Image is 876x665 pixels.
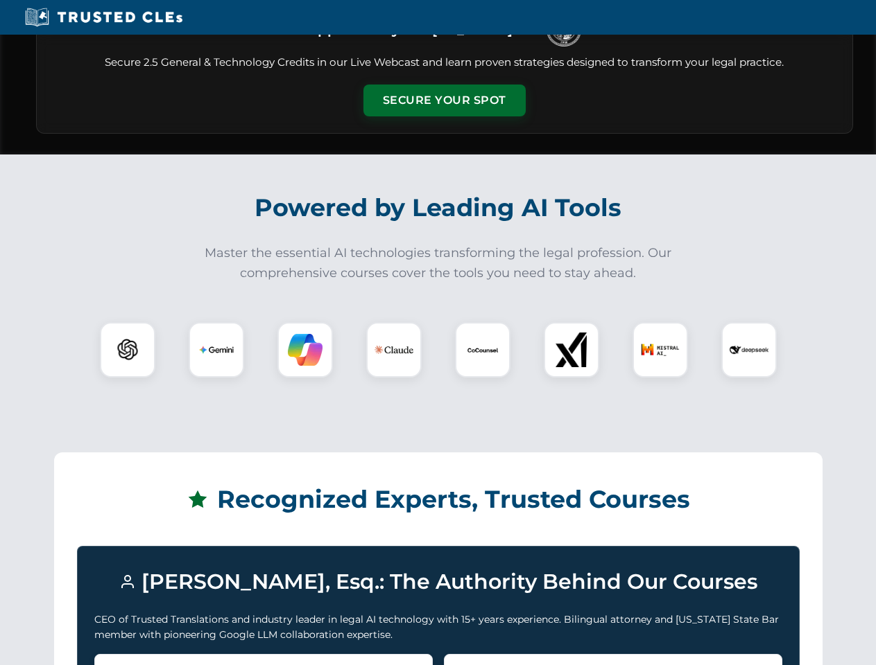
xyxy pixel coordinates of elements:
[633,322,688,378] div: Mistral AI
[100,322,155,378] div: ChatGPT
[465,332,500,367] img: CoCounsel Logo
[189,322,244,378] div: Gemini
[641,330,680,369] img: Mistral AI Logo
[721,322,777,378] div: DeepSeek
[366,322,422,378] div: Claude
[544,322,599,378] div: xAI
[455,322,510,378] div: CoCounsel
[375,330,413,369] img: Claude Logo
[54,184,823,232] h2: Powered by Leading AI Tools
[53,55,836,71] p: Secure 2.5 General & Technology Credits in our Live Webcast and learn proven strategies designed ...
[554,332,589,367] img: xAI Logo
[288,332,323,367] img: Copilot Logo
[108,330,148,370] img: ChatGPT Logo
[199,332,234,367] img: Gemini Logo
[277,322,333,378] div: Copilot
[196,243,681,283] p: Master the essential AI technologies transforming the legal profession. Our comprehensive courses...
[94,612,782,643] p: CEO of Trusted Translations and industry leader in legal AI technology with 15+ years experience....
[730,330,768,369] img: DeepSeek Logo
[21,7,187,28] img: Trusted CLEs
[94,563,782,601] h3: [PERSON_NAME], Esq.: The Authority Behind Our Courses
[77,475,800,524] h2: Recognized Experts, Trusted Courses
[363,85,526,116] button: Secure Your Spot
